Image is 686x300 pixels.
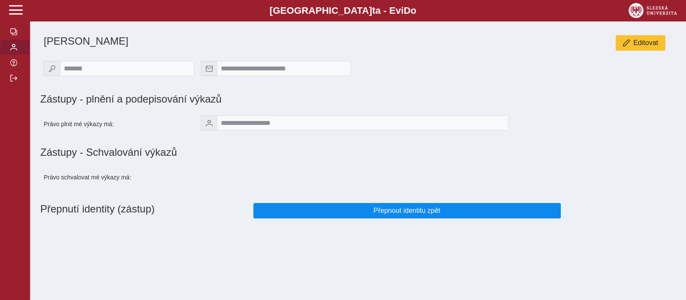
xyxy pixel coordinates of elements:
[40,112,198,136] div: Právo plnit mé výkazy má:
[253,203,561,218] button: Přepnout identitu zpět
[26,5,660,16] b: [GEOGRAPHIC_DATA] a - Evi
[40,146,676,158] h1: Zástupy - Schvalování výkazů
[261,207,554,215] span: Přepnout identitu zpět
[44,35,456,47] h1: [PERSON_NAME]
[633,39,658,47] span: Editovat
[629,3,677,18] img: logo_web_su.png
[403,5,410,16] span: D
[411,5,417,16] span: o
[40,165,198,189] div: Právo schvalovat mé výkazy má:
[40,200,250,222] h1: Přepnutí identity (zástup)
[372,5,375,16] span: t
[40,93,456,105] h1: Zástupy - plnění a podepisování výkazů
[616,35,665,51] button: Editovat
